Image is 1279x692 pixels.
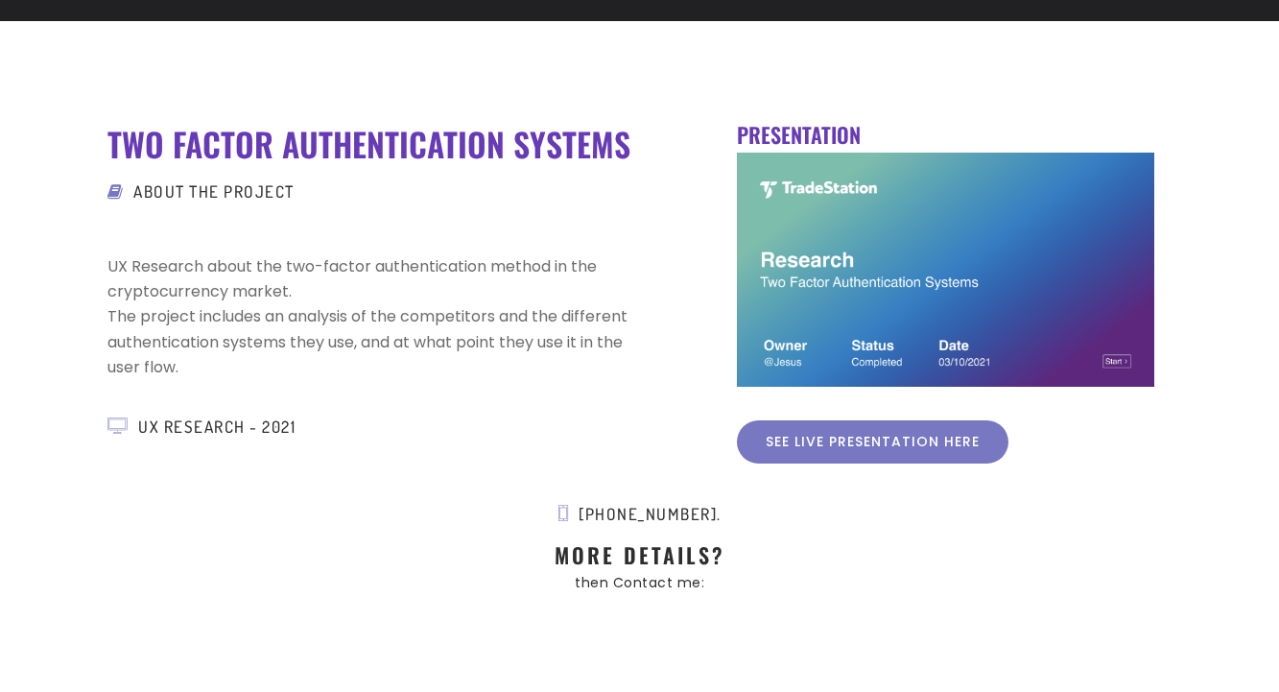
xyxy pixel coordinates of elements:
[107,537,1172,572] h5: MORE DETAILS?
[737,119,861,150] span: PRESENTATION
[107,572,1172,594] div: then Contact me:
[737,420,1008,464] a: See live presentation here
[107,501,1172,528] div: [PHONE_NUMBER].
[107,254,633,381] p: UX Research about the two-factor authentication method in the cryptocurrency market. The project ...
[107,179,633,205] div: ABOUT THE PROJECT
[107,414,633,441] div: UX Research - 2021
[107,119,630,168] span: TWO FACTOR AUTHENTICATION SYSTEMS
[737,153,1154,388] img: cover2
